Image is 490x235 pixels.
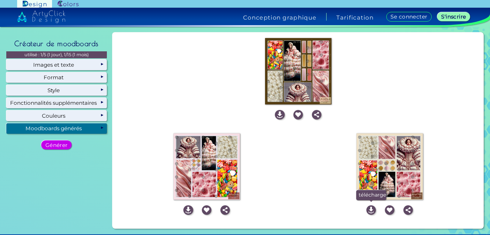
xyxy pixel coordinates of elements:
font: Fonctionnalités supplémentaires [10,100,97,106]
font: Générer [46,142,67,148]
font: Format [44,74,64,81]
font: télécharger [359,192,388,198]
img: icon_favourite_white.svg [385,205,394,215]
img: icon_share_white.svg [220,205,230,215]
img: artyclick_design_logo_white_combined_path.svg [17,10,65,23]
img: icon_share_white.svg [312,110,321,119]
img: icon_favourite_white.svg [293,110,303,119]
img: icon_favourite_white.svg [202,205,211,215]
img: icon_download_white.svg [275,110,284,119]
font: S'inscrire [443,14,465,20]
a: S'inscrire [439,13,469,21]
a: Tarification [336,15,374,20]
font: Conception graphique [243,14,316,21]
font: Créateur de moodboards [14,39,98,47]
font: Moodboards générés [25,125,82,132]
img: icon_download_white.svg [366,205,376,215]
font: utilisé : 1/5 (1 jour), 1/15 (1 mois) [24,52,89,57]
font: Couleurs [42,112,65,119]
font: Tarification [336,14,374,21]
font: Images et texte [33,61,74,68]
font: Style [47,87,60,94]
font: Se connecter [393,14,426,20]
img: icon_download_white.svg [183,205,193,215]
a: Se connecter [389,12,430,21]
img: Logo ArtyClick Colors [58,1,79,7]
img: icon_share_white.svg [403,205,413,215]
